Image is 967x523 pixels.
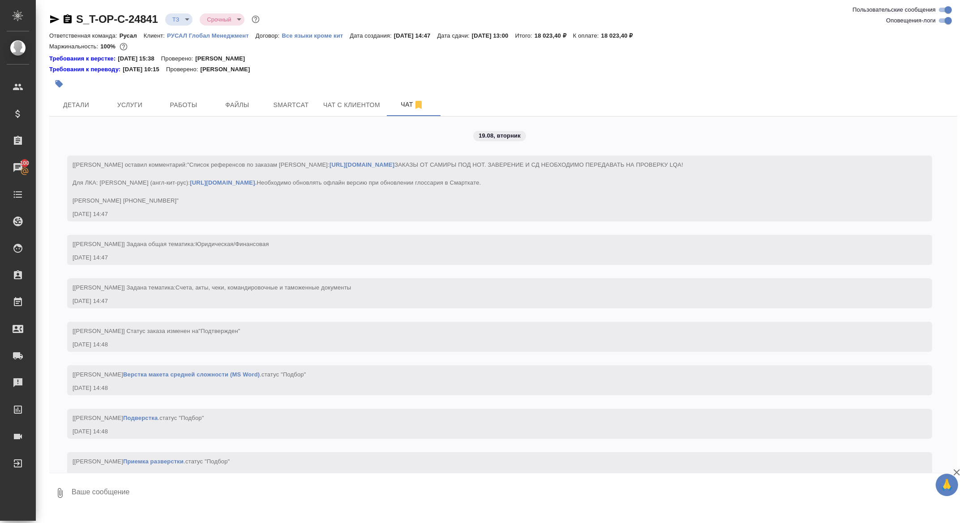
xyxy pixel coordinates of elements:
div: [DATE] 14:47 [73,210,901,219]
a: Приемка разверстки [123,458,184,465]
p: Ответственная команда: [49,32,120,39]
button: ТЗ [170,16,182,23]
a: [URL][DOMAIN_NAME] [329,161,394,168]
a: РУСАЛ Глобал Менеджмент [167,31,256,39]
p: [DATE] 13:00 [472,32,515,39]
span: [[PERSON_NAME] оставил комментарий: [73,161,683,204]
div: Нажми, чтобы открыть папку с инструкцией [49,54,118,63]
button: Скопировать ссылку для ЯМессенджера [49,14,60,25]
p: 19.08, вторник [479,131,521,140]
a: Верстка макета средней сложности (MS Word) [123,371,260,378]
p: [PERSON_NAME] [200,65,257,74]
p: [DATE] 14:47 [394,32,437,39]
div: [DATE] 14:48 [73,384,901,393]
button: 0.00 RUB; [118,41,129,52]
span: [[PERSON_NAME] . [73,371,306,378]
p: 18 023,40 ₽ [601,32,640,39]
p: Дата создания: [350,32,394,39]
span: Оповещения-логи [886,16,936,25]
button: 🙏 [936,474,958,496]
p: 18 023,40 ₽ [535,32,573,39]
svg: Отписаться [413,99,424,110]
button: Скопировать ссылку [62,14,73,25]
p: Проверено: [161,54,196,63]
a: [URL][DOMAIN_NAME]. [190,179,257,186]
button: Доп статусы указывают на важность/срочность заказа [250,13,261,25]
button: Добавить тэг [49,74,69,94]
a: Подверстка [123,415,158,421]
span: [[PERSON_NAME] . [73,458,230,465]
div: Нажми, чтобы открыть папку с инструкцией [49,65,123,74]
span: "Список референсов по заказам [PERSON_NAME]: ЗАКАЗЫ ОТ САМИРЫ ПОД НОТ. ЗАВЕРЕНИЕ И СД НЕОБХОДИМО ... [73,161,683,204]
p: К оплате: [573,32,601,39]
span: статус "Подбор" [159,415,204,421]
span: статус "Подбор" [185,458,230,465]
a: Все языки кроме кит [282,31,350,39]
span: Услуги [108,99,151,111]
p: [PERSON_NAME] [195,54,252,63]
a: 100 [2,156,34,179]
div: [DATE] 14:48 [73,427,901,436]
span: [[PERSON_NAME]] Статус заказа изменен на [73,328,240,334]
div: ТЗ [200,13,244,26]
span: Smartcat [270,99,312,111]
div: [DATE] 14:47 [73,253,901,262]
span: Работы [162,99,205,111]
p: Дата сдачи: [437,32,471,39]
span: статус "Подбор" [261,371,306,378]
span: Детали [55,99,98,111]
p: [DATE] 15:38 [118,54,161,63]
span: [[PERSON_NAME]] Задана общая тематика: [73,241,269,247]
a: Требования к верстке: [49,54,118,63]
p: Проверено: [166,65,201,74]
p: Клиент: [144,32,167,39]
a: S_T-OP-C-24841 [76,13,158,25]
span: Файлы [216,99,259,111]
div: ТЗ [165,13,193,26]
p: РУСАЛ Глобал Менеджмент [167,32,256,39]
span: [[PERSON_NAME] . [73,415,204,421]
button: Срочный [204,16,234,23]
p: [DATE] 10:15 [123,65,166,74]
span: Чат с клиентом [323,99,380,111]
p: Договор: [256,32,282,39]
a: Требования к переводу: [49,65,123,74]
span: Счета, акты, чеки, командировочные и таможенные документы [175,284,351,291]
span: Пользовательские сообщения [852,5,936,14]
p: 100% [100,43,118,50]
p: Все языки кроме кит [282,32,350,39]
div: [DATE] 14:48 [73,340,901,349]
span: Юридическая/Финансовая [195,241,269,247]
span: Чат [391,99,434,110]
span: [[PERSON_NAME]] Задана тематика: [73,284,351,291]
span: 🙏 [939,475,954,494]
p: Маржинальность: [49,43,100,50]
div: [DATE] 14:47 [73,297,901,306]
span: "Подтвержден" [198,328,240,334]
span: 100 [15,159,35,168]
p: Русал [120,32,144,39]
div: [DATE] 14:48 [73,471,901,480]
p: Итого: [515,32,534,39]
